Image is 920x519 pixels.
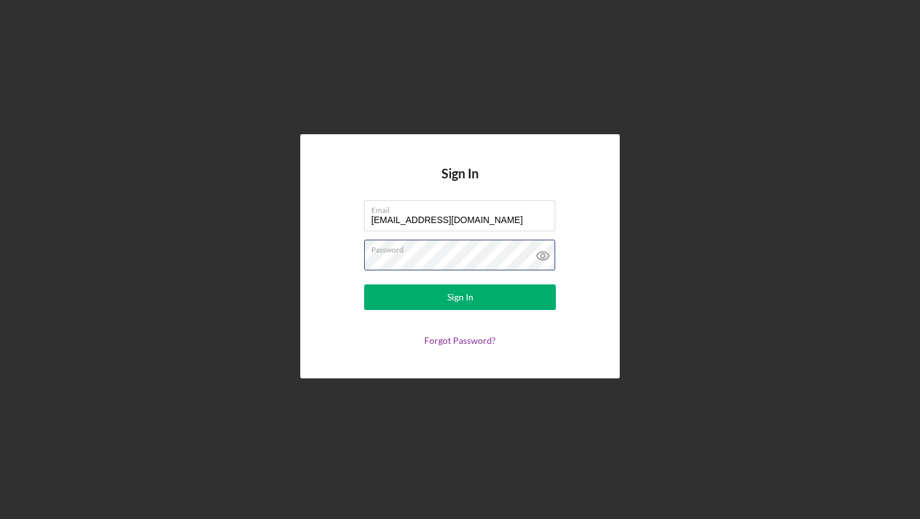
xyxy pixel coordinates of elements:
[371,240,555,254] label: Password
[371,201,555,215] label: Email
[441,166,479,200] h4: Sign In
[424,335,496,346] a: Forgot Password?
[364,284,556,310] button: Sign In
[447,284,473,310] div: Sign In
